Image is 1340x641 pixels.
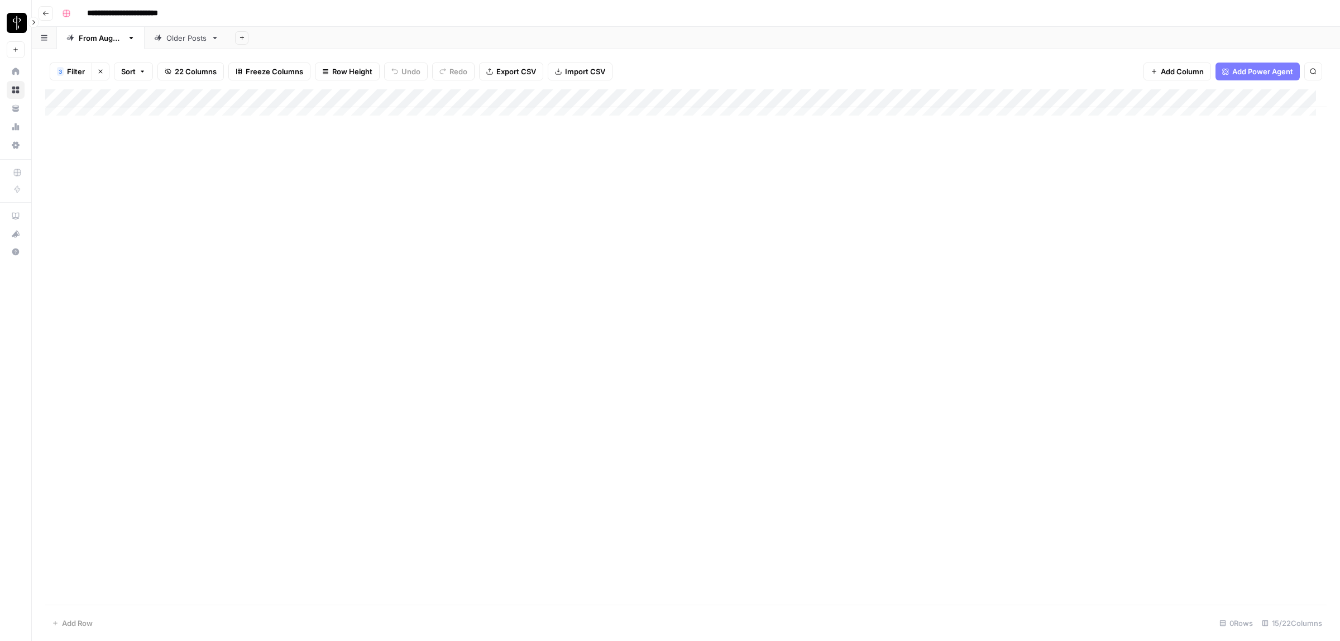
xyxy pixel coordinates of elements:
[384,63,428,80] button: Undo
[7,99,25,117] a: Your Data
[7,225,25,243] button: What's new?
[157,63,224,80] button: 22 Columns
[315,63,380,80] button: Row Height
[332,66,372,77] span: Row Height
[62,618,93,629] span: Add Row
[79,32,123,44] div: From [DATE]
[59,67,62,76] span: 3
[166,32,207,44] div: Older Posts
[175,66,217,77] span: 22 Columns
[496,66,536,77] span: Export CSV
[401,66,420,77] span: Undo
[432,63,475,80] button: Redo
[114,63,153,80] button: Sort
[1161,66,1204,77] span: Add Column
[7,207,25,225] a: AirOps Academy
[1215,63,1300,80] button: Add Power Agent
[7,9,25,37] button: Workspace: LP Production Workloads
[1215,614,1257,632] div: 0 Rows
[228,63,310,80] button: Freeze Columns
[7,136,25,154] a: Settings
[1232,66,1293,77] span: Add Power Agent
[548,63,612,80] button: Import CSV
[1143,63,1211,80] button: Add Column
[50,63,92,80] button: 3Filter
[121,66,136,77] span: Sort
[57,27,145,49] a: From [DATE]
[145,27,228,49] a: Older Posts
[7,63,25,80] a: Home
[7,118,25,136] a: Usage
[7,226,24,242] div: What's new?
[7,81,25,99] a: Browse
[45,614,99,632] button: Add Row
[479,63,543,80] button: Export CSV
[57,67,64,76] div: 3
[565,66,605,77] span: Import CSV
[7,13,27,33] img: LP Production Workloads Logo
[1257,614,1327,632] div: 15/22 Columns
[7,243,25,261] button: Help + Support
[246,66,303,77] span: Freeze Columns
[67,66,85,77] span: Filter
[449,66,467,77] span: Redo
